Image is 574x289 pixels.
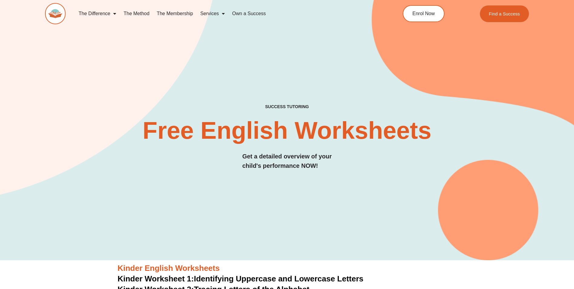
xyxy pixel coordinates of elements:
[228,7,269,21] a: Own a Success
[480,5,529,22] a: Find a Success
[118,263,457,274] h3: Kinder English Worksheets
[403,5,444,22] a: Enrol Now
[242,152,332,171] h3: Get a detailed overview of your child's performance NOW!
[153,7,197,21] a: The Membership
[118,274,364,283] a: Kinder Worksheet 1:Identifying Uppercase and Lowercase Letters
[412,11,435,16] span: Enrol Now
[127,118,447,143] h2: Free English Worksheets​
[75,7,120,21] a: The Difference
[215,104,359,109] h4: SUCCESS TUTORING​
[197,7,228,21] a: Services
[75,7,375,21] nav: Menu
[120,7,153,21] a: The Method
[118,274,194,283] span: Kinder Worksheet 1:
[489,12,520,16] span: Find a Success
